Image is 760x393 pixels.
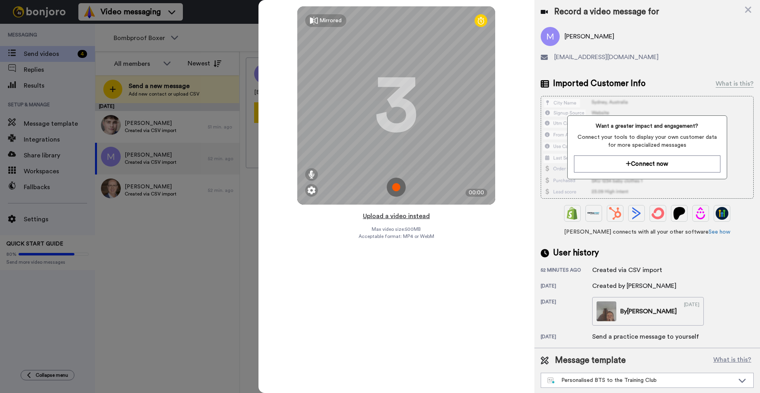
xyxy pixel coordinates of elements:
button: Upload a video instead [361,211,432,221]
div: 00:00 [465,189,487,197]
div: [DATE] [684,301,699,321]
span: Connect your tools to display your own customer data for more specialized messages [574,133,720,149]
img: Drip [694,207,707,220]
a: By[PERSON_NAME][DATE] [592,297,704,326]
span: Max video size: 500 MB [372,226,421,232]
div: By [PERSON_NAME] [620,307,677,316]
div: Personalised BTS to the Training Club [547,376,734,384]
div: [DATE] [541,283,592,291]
img: Shopify [566,207,579,220]
img: ConvertKit [652,207,664,220]
img: GoHighLevel [716,207,728,220]
img: ic_gear.svg [308,186,315,194]
span: Imported Customer Info [553,78,646,90]
div: [DATE] [541,334,592,341]
div: 52 minutes ago [541,267,592,275]
img: Patreon [673,207,686,220]
div: 3 [374,76,418,135]
button: Connect now [574,155,720,173]
button: What is this? [711,355,754,366]
span: [PERSON_NAME] connects with all your other software [541,228,754,236]
div: Send a practice message to yourself [592,332,699,341]
img: ic_record_start.svg [387,178,406,197]
img: efaa9a01-39a5-4b53-acad-f629f72ef4bb-thumb.jpg [597,301,616,321]
span: Want a greater impact and engagement? [574,122,720,130]
div: What is this? [716,79,754,88]
img: Hubspot [609,207,621,220]
img: nextgen-template.svg [547,378,555,384]
span: [EMAIL_ADDRESS][DOMAIN_NAME] [554,52,659,62]
span: Acceptable format: MP4 or WebM [359,233,434,240]
div: [DATE] [541,299,592,326]
div: Created by [PERSON_NAME] [592,281,676,291]
img: ActiveCampaign [630,207,643,220]
span: User history [553,247,599,259]
a: See how [709,229,730,235]
span: Message template [555,355,626,366]
img: Ontraport [587,207,600,220]
div: Created via CSV import [592,265,662,275]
